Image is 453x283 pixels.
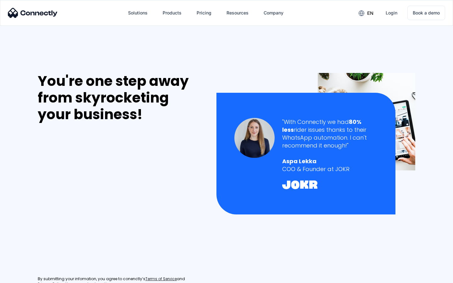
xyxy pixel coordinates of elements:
[226,8,249,17] div: Resources
[38,130,132,269] iframe: Form 0
[6,272,38,281] aside: Language selected: English
[163,8,182,17] div: Products
[386,8,397,17] div: Login
[282,118,377,150] div: "With Connectly we had rider issues thanks to their WhatsApp automation. I can't recommend it eno...
[38,73,203,123] div: You're one step away from skyrocketing your business!
[128,8,148,17] div: Solutions
[13,272,38,281] ul: Language list
[192,5,216,20] a: Pricing
[282,165,377,173] div: COO & Founder at JOKR
[407,6,445,20] a: Book a demo
[264,8,283,17] div: Company
[282,118,361,134] strong: 80% less
[8,8,58,18] img: Connectly Logo
[367,9,373,18] div: en
[282,157,316,165] strong: Aspa Lekka
[197,8,211,17] div: Pricing
[145,276,177,282] a: Terms of Service
[381,5,402,20] a: Login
